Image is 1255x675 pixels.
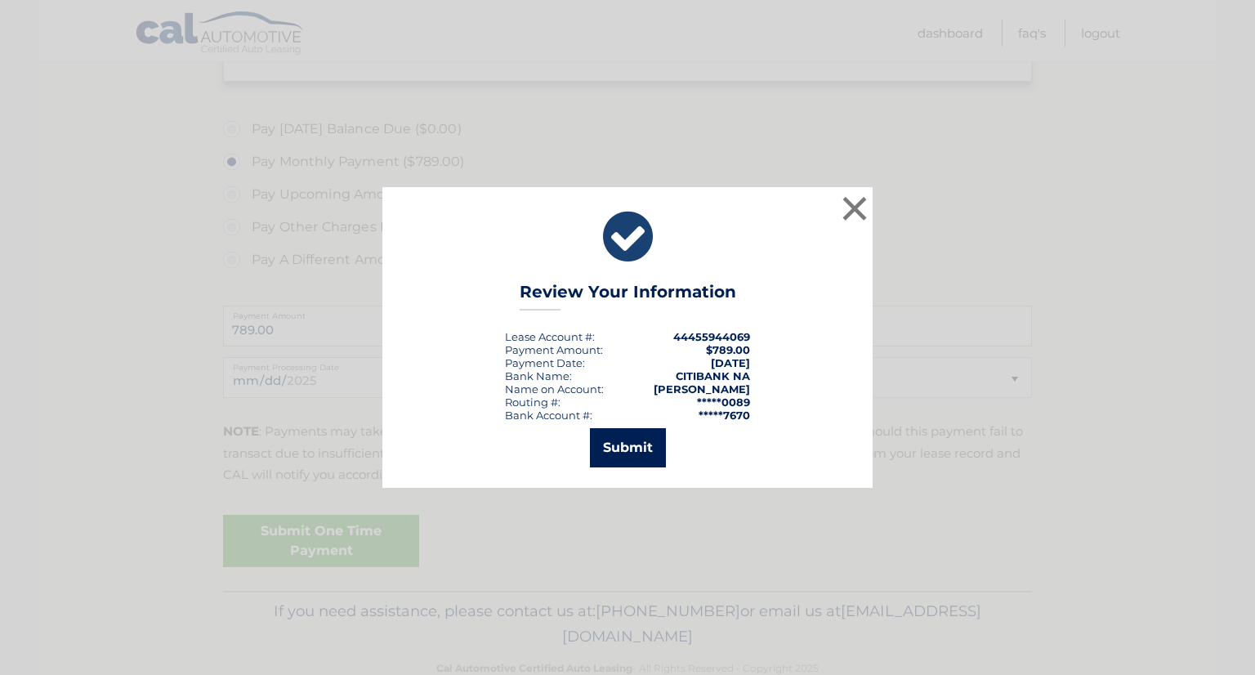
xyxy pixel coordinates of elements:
[505,382,604,396] div: Name on Account:
[673,330,750,343] strong: 44455944069
[654,382,750,396] strong: [PERSON_NAME]
[505,343,603,356] div: Payment Amount:
[505,369,572,382] div: Bank Name:
[520,282,736,311] h3: Review Your Information
[838,192,871,225] button: ×
[706,343,750,356] span: $789.00
[505,356,585,369] div: :
[676,369,750,382] strong: CITIBANK NA
[505,330,595,343] div: Lease Account #:
[711,356,750,369] span: [DATE]
[505,409,592,422] div: Bank Account #:
[505,396,561,409] div: Routing #:
[590,428,666,467] button: Submit
[505,356,583,369] span: Payment Date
